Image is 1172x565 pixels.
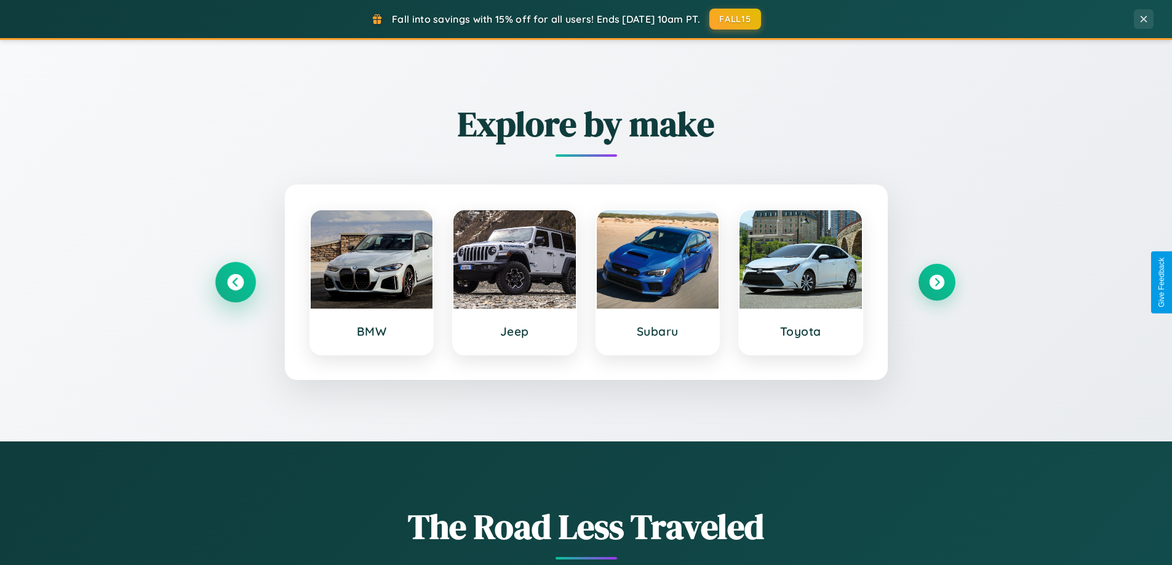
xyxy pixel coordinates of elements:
[466,324,564,339] h3: Jeep
[1157,258,1166,307] div: Give Feedback
[752,324,850,339] h3: Toyota
[217,503,955,550] h1: The Road Less Traveled
[392,13,700,25] span: Fall into savings with 15% off for all users! Ends [DATE] 10am PT.
[323,324,421,339] h3: BMW
[609,324,707,339] h3: Subaru
[217,100,955,148] h2: Explore by make
[709,9,761,30] button: FALL15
